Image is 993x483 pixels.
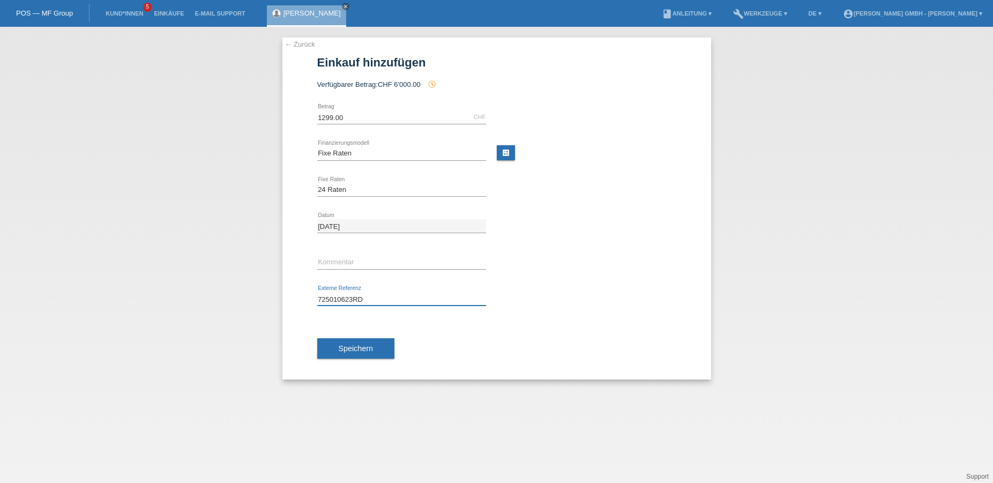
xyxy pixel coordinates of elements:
a: DE ▾ [803,10,827,17]
i: book [662,9,673,19]
a: Support [966,473,989,480]
a: Einkäufe [148,10,189,17]
h1: Einkauf hinzufügen [317,56,676,69]
i: calculate [502,148,510,157]
a: ← Zurück [285,40,315,48]
span: Seit der Autorisierung wurde ein Einkauf hinzugefügt, welcher eine zukünftige Autorisierung und d... [422,80,436,88]
i: build [733,9,744,19]
div: CHF [474,114,486,120]
span: Speichern [339,344,373,353]
a: [PERSON_NAME] [283,9,341,17]
a: account_circle[PERSON_NAME] GmbH - [PERSON_NAME] ▾ [838,10,988,17]
div: Verfügbarer Betrag: [317,80,676,88]
span: 5 [143,3,152,12]
a: Kund*innen [100,10,148,17]
a: close [342,3,349,10]
button: Speichern [317,338,394,359]
i: account_circle [843,9,854,19]
a: bookAnleitung ▾ [656,10,717,17]
span: CHF 6'000.00 [378,80,421,88]
a: E-Mail Support [190,10,251,17]
a: calculate [497,145,515,160]
a: buildWerkzeuge ▾ [728,10,793,17]
i: close [343,4,348,9]
a: POS — MF Group [16,9,73,17]
i: history_toggle_off [428,80,436,88]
